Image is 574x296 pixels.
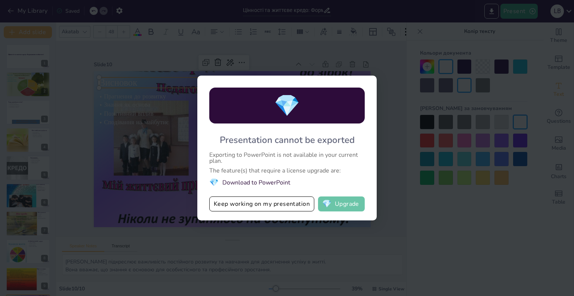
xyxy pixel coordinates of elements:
div: The feature(s) that require a license upgrade are: [209,168,365,174]
span: diamond [209,177,219,187]
li: Download to PowerPoint [209,177,365,187]
button: Keep working on my presentation [209,196,314,211]
span: diamond [274,91,300,120]
div: Presentation cannot be exported [220,134,355,146]
button: diamondUpgrade [318,196,365,211]
span: diamond [322,200,331,208]
div: Exporting to PowerPoint is not available in your current plan. [209,152,365,164]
